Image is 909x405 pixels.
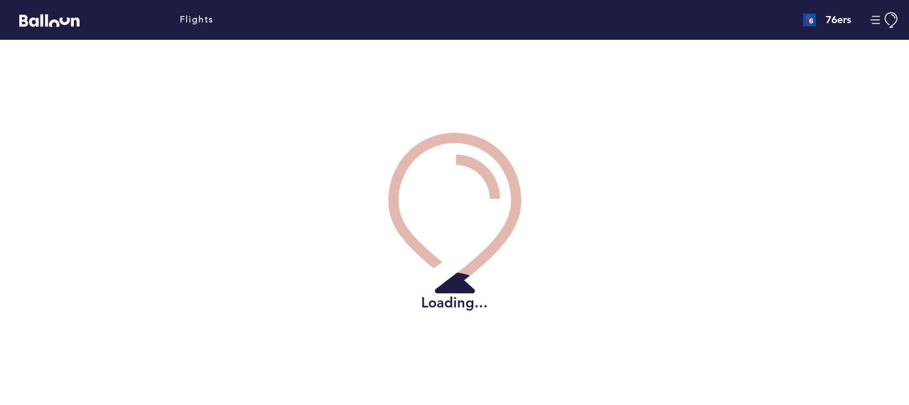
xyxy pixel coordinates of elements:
[180,13,214,27] a: Flights
[19,14,80,27] svg: Balloon
[388,293,521,313] h2: Loading...
[10,13,80,26] a: Balloon
[826,12,851,28] h4: 76ers
[870,12,899,28] button: Manage Account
